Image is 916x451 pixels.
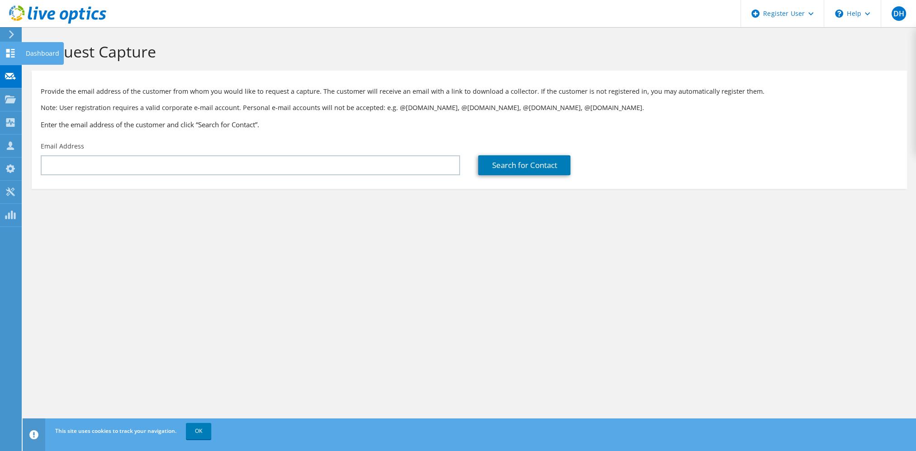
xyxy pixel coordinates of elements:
[41,120,898,130] h3: Enter the email address of the customer and click “Search for Contact”.
[55,427,176,435] span: This site uses cookies to track your navigation.
[892,6,906,21] span: DH
[41,142,84,151] label: Email Address
[186,423,211,439] a: OK
[41,86,898,96] p: Provide the email address of the customer from whom you would like to request a capture. The cust...
[21,42,64,65] div: Dashboard
[36,42,898,61] h1: Request Capture
[478,155,570,175] a: Search for Contact
[835,10,843,18] svg: \n
[41,103,898,113] p: Note: User registration requires a valid corporate e-mail account. Personal e-mail accounts will ...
